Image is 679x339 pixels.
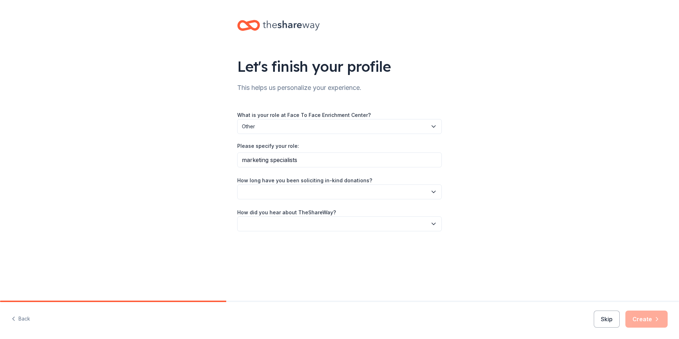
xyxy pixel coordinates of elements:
[242,122,427,131] span: Other
[237,56,442,76] div: Let's finish your profile
[237,82,442,93] div: This helps us personalize your experience.
[594,311,620,328] button: Skip
[237,177,372,184] label: How long have you been soliciting in-kind donations?
[237,209,336,216] label: How did you hear about TheShareWay?
[237,119,442,134] button: Other
[11,312,30,327] button: Back
[237,142,299,150] label: Please specify your role:
[237,112,371,119] label: What is your role at Face To Face Enrichment Center?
